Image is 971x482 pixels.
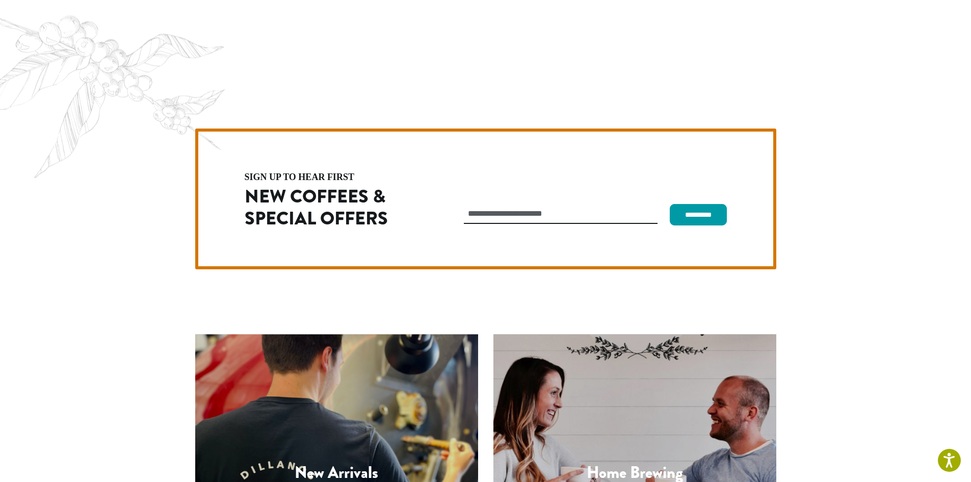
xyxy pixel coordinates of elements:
h2: New Coffees & Special Offers [245,186,420,230]
h4: sign up to hear first [245,172,420,182]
